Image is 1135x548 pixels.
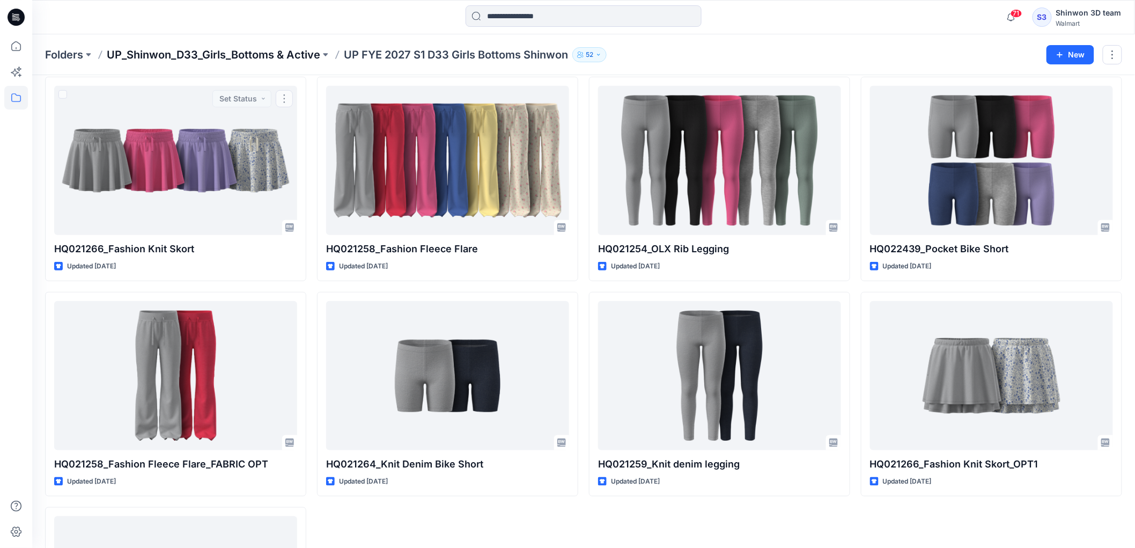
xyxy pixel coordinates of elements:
[870,242,1113,257] p: HQ022439_Pocket Bike Short
[326,301,569,450] a: HQ021264_Knit Denim Bike Short
[1033,8,1052,27] div: S3
[598,457,841,472] p: HQ021259_Knit denim legging
[598,242,841,257] p: HQ021254_OLX Rib Legging
[611,476,660,487] p: Updated [DATE]
[1056,6,1122,19] div: Shinwon 3D team
[326,457,569,472] p: HQ021264_Knit Denim Bike Short
[326,86,569,235] a: HQ021258_Fashion Fleece Flare
[339,261,388,272] p: Updated [DATE]
[870,301,1113,450] a: HQ021266_Fashion Knit Skort_OPT1
[870,86,1113,235] a: HQ022439_Pocket Bike Short
[67,261,116,272] p: Updated [DATE]
[883,476,932,487] p: Updated [DATE]
[586,49,593,61] p: 52
[572,47,607,62] button: 52
[107,47,320,62] a: UP_Shinwon_D33_Girls_Bottoms & Active
[54,86,297,235] a: HQ021266_Fashion Knit Skort
[54,457,297,472] p: HQ021258_Fashion Fleece Flare_FABRIC OPT
[339,476,388,487] p: Updated [DATE]
[611,261,660,272] p: Updated [DATE]
[54,242,297,257] p: HQ021266_Fashion Knit Skort
[598,86,841,235] a: HQ021254_OLX Rib Legging
[326,242,569,257] p: HQ021258_Fashion Fleece Flare
[1011,9,1022,18] span: 71
[45,47,83,62] a: Folders
[598,301,841,450] a: HQ021259_Knit denim legging
[344,47,568,62] p: UP FYE 2027 S1 D33 Girls Bottoms Shinwon
[1046,45,1094,64] button: New
[67,476,116,487] p: Updated [DATE]
[54,301,297,450] a: HQ021258_Fashion Fleece Flare_FABRIC OPT
[1056,19,1122,27] div: Walmart
[870,457,1113,472] p: HQ021266_Fashion Knit Skort_OPT1
[883,261,932,272] p: Updated [DATE]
